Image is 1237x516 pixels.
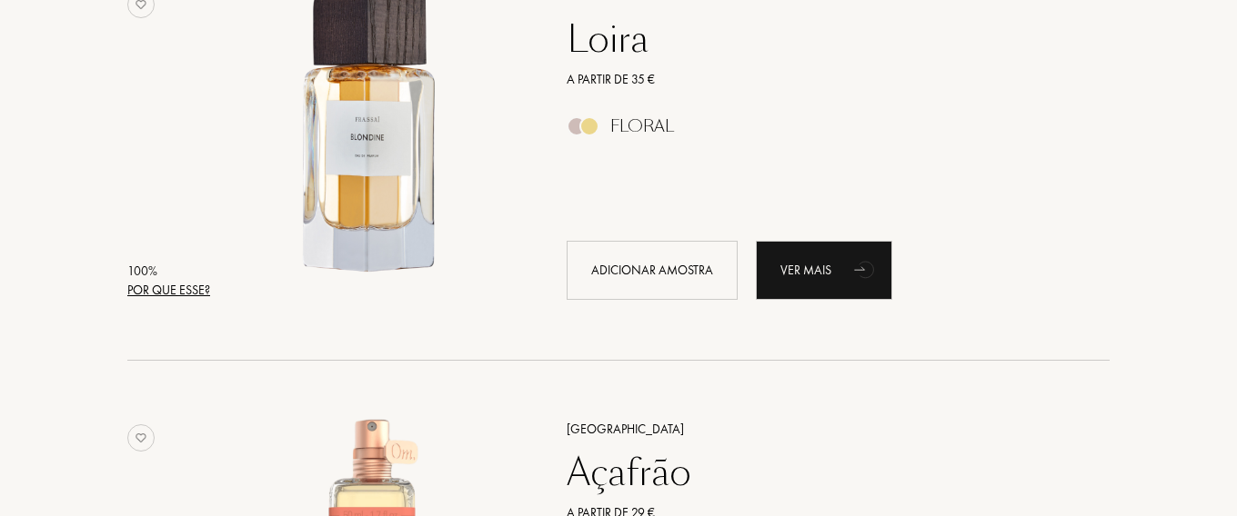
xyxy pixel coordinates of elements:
font: Adicionar amostra [591,262,713,278]
font: A partir de 35 € [567,71,655,87]
font: [GEOGRAPHIC_DATA] [567,421,684,437]
font: Açafrão [567,447,691,498]
a: Ver maisanimação [756,241,892,300]
font: Por que esse? [127,282,210,298]
a: Loira [553,17,1083,61]
a: A partir de 35 € [553,70,1083,89]
font: Ver mais [780,262,831,278]
a: Açafrão [553,451,1083,494]
img: no_like_p.png [127,424,155,451]
div: animação [848,251,884,287]
a: Floral [553,122,1083,141]
a: [GEOGRAPHIC_DATA] [553,420,1083,439]
font: Floral [610,114,674,137]
font: % [148,263,157,279]
font: 100 [127,263,148,279]
font: Loira [567,14,649,64]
